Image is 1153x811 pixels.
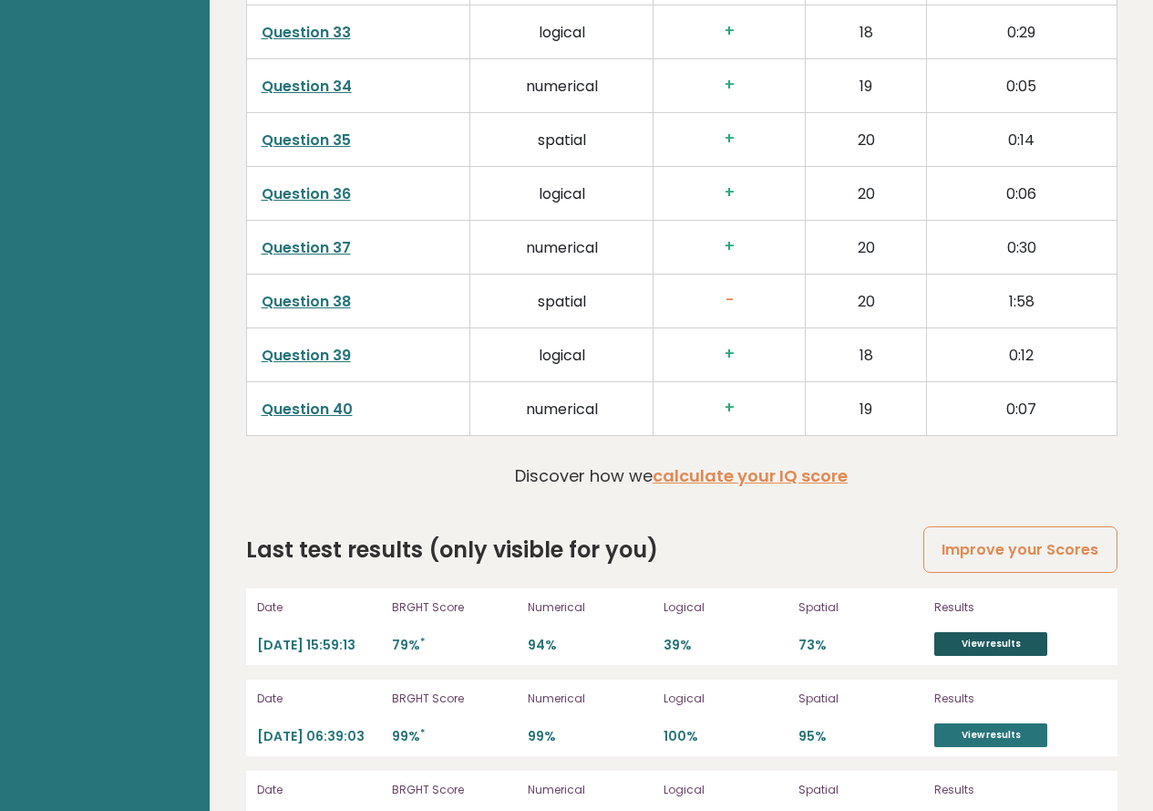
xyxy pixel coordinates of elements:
[392,691,517,707] p: BRGHT Score
[923,526,1117,573] a: Improve your Scores
[664,782,788,798] p: Logical
[257,782,382,798] p: Date
[798,599,923,616] p: Spatial
[653,464,848,487] a: calculate your IQ score
[798,691,923,707] p: Spatial
[934,691,1106,707] p: Results
[246,534,658,567] h2: Last test results (only visible for you)
[934,632,1047,656] a: View results
[664,728,788,745] p: 100%
[392,637,517,654] p: 79%
[934,723,1047,747] a: View results
[262,22,351,43] a: Question 33
[927,328,1117,382] td: 0:12
[806,59,927,113] td: 19
[470,59,654,113] td: numerical
[927,275,1117,328] td: 1:58
[392,728,517,745] p: 99%
[528,599,653,616] p: Numerical
[668,399,790,418] h3: +
[668,345,790,364] h3: +
[664,637,788,654] p: 39%
[668,183,790,203] h3: +
[257,728,382,745] p: [DATE] 06:39:03
[798,782,923,798] p: Spatial
[806,5,927,59] td: 18
[470,5,654,59] td: logical
[668,22,790,41] h3: +
[470,275,654,328] td: spatial
[470,113,654,167] td: spatial
[664,599,788,616] p: Logical
[470,221,654,275] td: numerical
[668,76,790,95] h3: +
[262,130,351,151] a: Question 35
[257,691,382,707] p: Date
[470,382,654,436] td: numerical
[806,221,927,275] td: 20
[927,5,1117,59] td: 0:29
[927,382,1117,436] td: 0:07
[927,221,1117,275] td: 0:30
[528,728,653,745] p: 99%
[257,637,382,654] p: [DATE] 15:59:13
[927,167,1117,221] td: 0:06
[470,167,654,221] td: logical
[262,237,351,258] a: Question 37
[934,599,1106,616] p: Results
[934,782,1106,798] p: Results
[668,237,790,256] h3: +
[668,291,790,310] h3: -
[806,382,927,436] td: 19
[515,463,848,488] p: Discover how we
[927,113,1117,167] td: 0:14
[927,59,1117,113] td: 0:05
[806,275,927,328] td: 20
[262,183,351,204] a: Question 36
[668,130,790,149] h3: +
[392,782,517,798] p: BRGHT Score
[806,113,927,167] td: 20
[664,691,788,707] p: Logical
[257,599,382,616] p: Date
[806,328,927,382] td: 18
[528,782,653,798] p: Numerical
[528,691,653,707] p: Numerical
[262,345,351,366] a: Question 39
[798,637,923,654] p: 73%
[798,728,923,745] p: 95%
[262,76,352,97] a: Question 34
[262,399,353,420] a: Question 40
[262,291,351,312] a: Question 38
[470,328,654,382] td: logical
[528,637,653,654] p: 94%
[392,599,517,616] p: BRGHT Score
[806,167,927,221] td: 20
